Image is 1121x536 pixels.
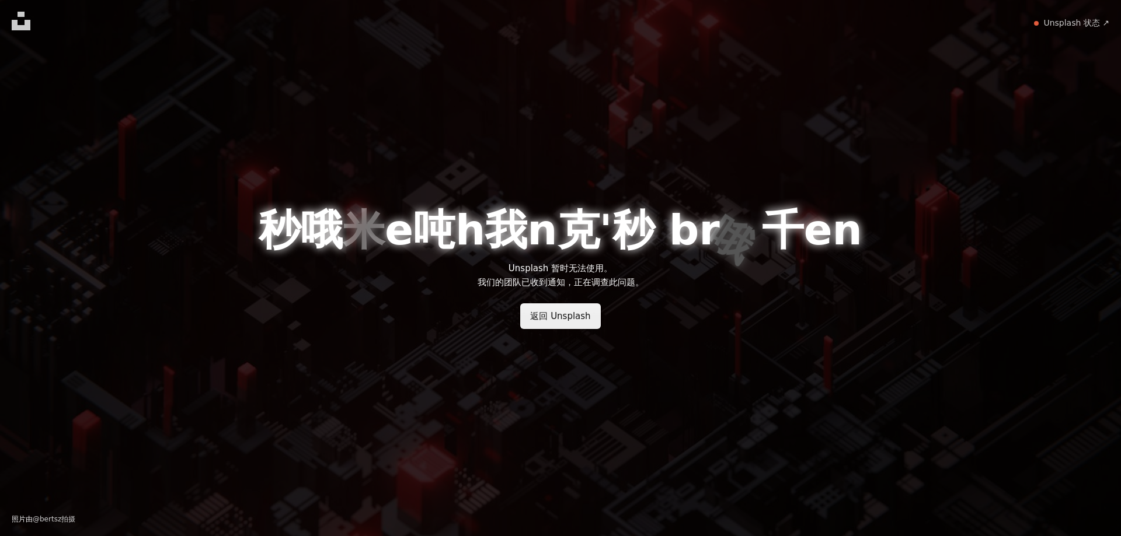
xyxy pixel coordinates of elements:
font: 千 [762,205,804,254]
a: @bertsz拍摄 [33,515,75,523]
a: Unsplash 状态 ↗ [1043,17,1109,29]
a: 返回 Unsplash [520,303,600,329]
font: 秒 [612,205,655,254]
font: 哦 [700,207,762,271]
font: 秒 [259,205,301,254]
font: 返回 Unsplash [530,311,590,321]
h1: 有东西坏了 [259,208,862,252]
font: e [385,205,413,254]
font: 克 [558,205,600,254]
font: 照片由 [12,515,33,523]
font: h [455,205,485,254]
font: Unsplash 暂时无法使用。 [509,263,612,274]
font: 吨 [413,205,455,254]
font: ' [600,205,612,254]
font: r [699,205,720,254]
font: b [669,205,699,254]
font: n [527,205,557,254]
font: 我 [485,205,527,254]
font: e [804,205,833,254]
font: n [833,205,862,254]
font: 哦 [301,205,343,254]
font: Unsplash 状态 [1043,18,1099,27]
font: 米 [343,205,385,254]
font: 我们的团队已收到通知，正在调查此问题。 [478,277,644,288]
font: ↗ [1102,18,1109,27]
